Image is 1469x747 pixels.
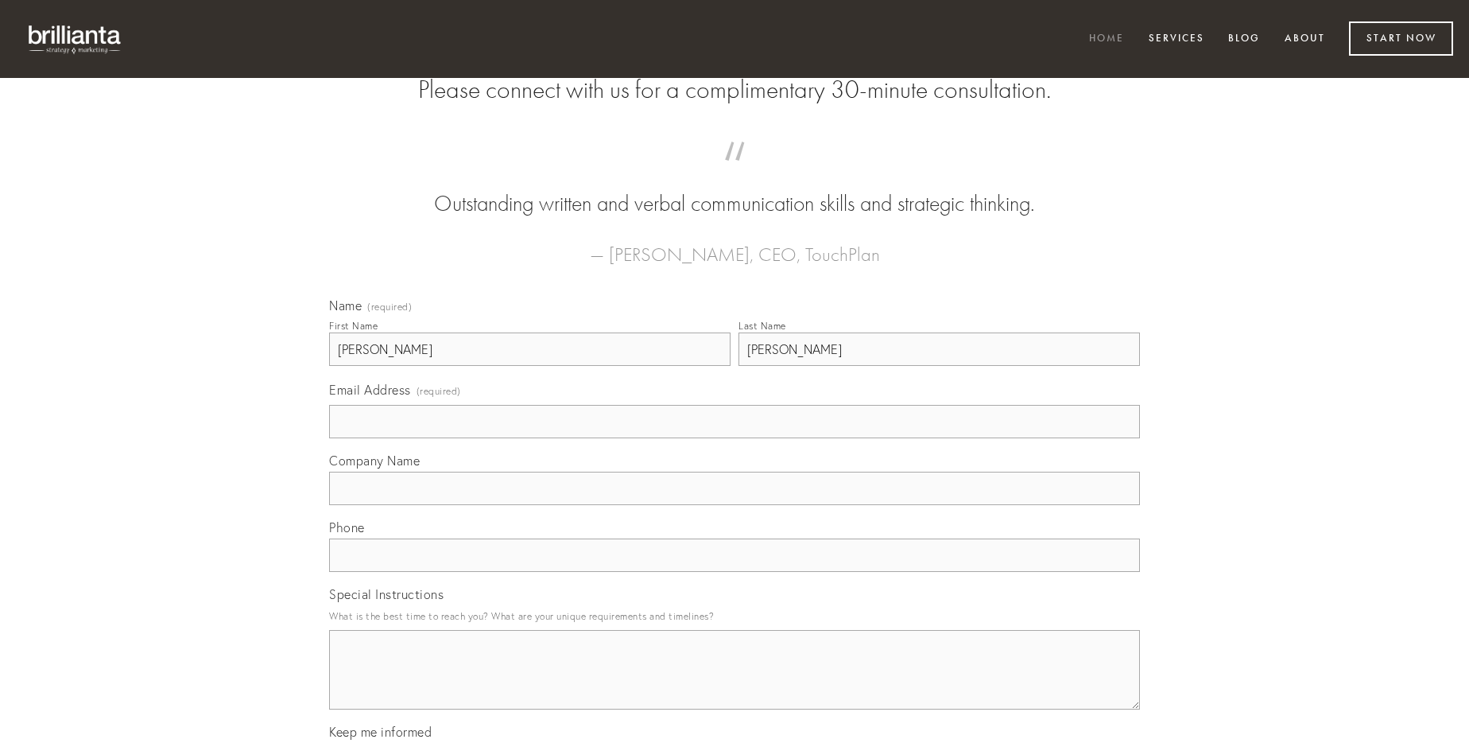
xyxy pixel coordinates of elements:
[355,158,1114,220] blockquote: Outstanding written and verbal communication skills and strategic thinking.
[329,519,365,535] span: Phone
[329,382,411,398] span: Email Address
[1274,26,1335,53] a: About
[1079,26,1134,53] a: Home
[329,605,1140,627] p: What is the best time to reach you? What are your unique requirements and timelines?
[329,586,444,602] span: Special Instructions
[329,75,1140,105] h2: Please connect with us for a complimentary 30-minute consultation.
[329,724,432,740] span: Keep me informed
[16,16,135,62] img: brillianta - research, strategy, marketing
[329,453,420,469] span: Company Name
[417,380,461,402] span: (required)
[367,302,412,312] span: (required)
[329,298,362,313] span: Name
[355,220,1114,270] figcaption: — [PERSON_NAME], CEO, TouchPlan
[738,320,786,332] div: Last Name
[1138,26,1215,53] a: Services
[355,158,1114,189] span: “
[1349,21,1453,56] a: Start Now
[1218,26,1270,53] a: Blog
[329,320,378,332] div: First Name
